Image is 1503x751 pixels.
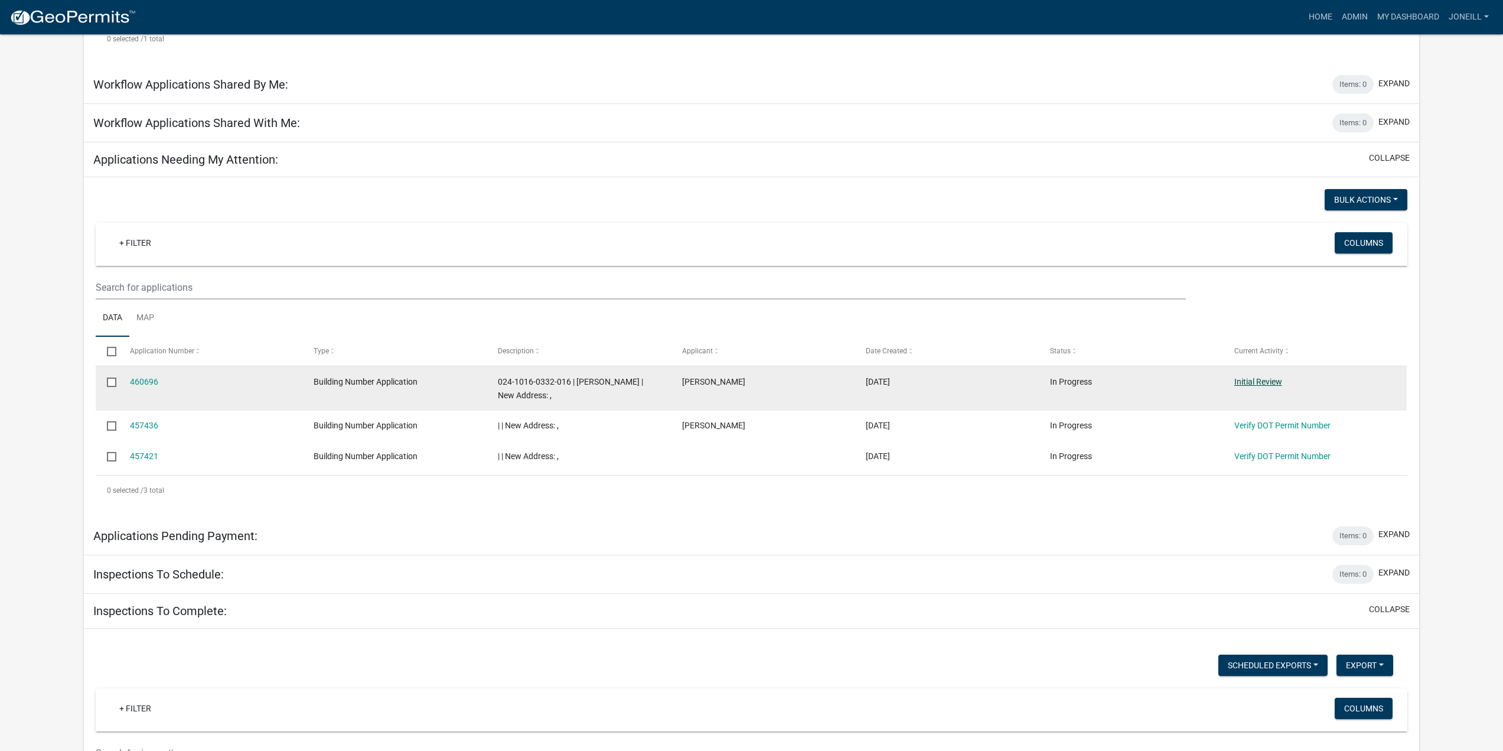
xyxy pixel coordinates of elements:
a: + Filter [110,232,161,253]
span: 0 selected / [107,486,144,495]
div: Items: 0 [1332,565,1374,584]
a: Map [129,300,161,337]
a: Verify DOT Permit Number [1234,451,1331,461]
input: Search for applications [96,275,1185,300]
span: Building Number Application [314,377,418,386]
h5: Inspections To Complete: [93,604,227,618]
button: Columns [1335,232,1393,253]
datatable-header-cell: Current Activity [1223,337,1407,365]
button: expand [1378,116,1410,128]
span: 07/31/2025 [866,421,890,430]
datatable-header-cell: Description [487,337,671,365]
a: Data [96,300,129,337]
span: Current Activity [1234,347,1283,355]
a: joneill [1444,6,1494,28]
span: Date Created [866,347,907,355]
h5: Workflow Applications Shared By Me: [93,77,288,92]
button: expand [1378,77,1410,90]
span: Building Number Application [314,451,418,461]
span: In Progress [1050,421,1092,430]
button: Bulk Actions [1325,189,1407,210]
h5: Applications Needing My Attention: [93,152,278,167]
span: Stephen Thomas [682,421,745,430]
a: Verify DOT Permit Number [1234,421,1331,430]
span: 0 selected / [107,35,144,43]
a: My Dashboard [1372,6,1444,28]
a: 457436 [130,421,158,430]
button: Columns [1335,698,1393,719]
datatable-header-cell: Select [96,337,118,365]
a: Home [1304,6,1337,28]
a: 460696 [130,377,158,386]
div: Items: 0 [1332,113,1374,132]
span: Application Number [130,347,194,355]
button: collapse [1369,603,1410,616]
span: Status [1050,347,1071,355]
span: In Progress [1050,377,1092,386]
button: Scheduled Exports [1218,655,1328,676]
a: Admin [1337,6,1372,28]
a: 457421 [130,451,158,461]
datatable-header-cell: Date Created [855,337,1039,365]
span: 07/31/2025 [866,451,890,461]
a: + Filter [110,698,161,719]
span: 024-1016-0332-016 | Mason Steffes | New Address: , [498,377,643,400]
h5: Workflow Applications Shared With Me: [93,116,300,130]
button: expand [1378,567,1410,579]
button: collapse [1369,152,1410,164]
span: Mason Steffes [682,377,745,386]
button: expand [1378,528,1410,541]
datatable-header-cell: Application Number [119,337,303,365]
div: collapse [84,177,1419,516]
div: Items: 0 [1332,526,1374,545]
h5: Inspections To Schedule: [93,567,224,581]
div: 1 total [96,24,1407,54]
span: In Progress [1050,451,1092,461]
div: Items: 0 [1332,75,1374,94]
span: | | New Address: , [498,451,559,461]
span: | | New Address: , [498,421,559,430]
datatable-header-cell: Type [302,337,487,365]
span: Building Number Application [314,421,418,430]
button: Export [1336,655,1393,676]
div: 3 total [96,476,1407,505]
span: Applicant [682,347,713,355]
a: Initial Review [1234,377,1282,386]
datatable-header-cell: Status [1039,337,1223,365]
span: Type [314,347,329,355]
span: 08/07/2025 [866,377,890,386]
span: Description [498,347,534,355]
datatable-header-cell: Applicant [671,337,855,365]
h5: Applications Pending Payment: [93,529,257,543]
